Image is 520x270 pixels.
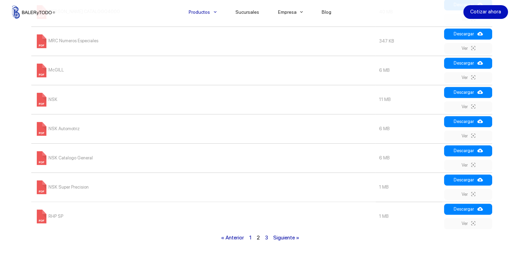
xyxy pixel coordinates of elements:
span: 2 [257,234,260,241]
a: Descargar [444,58,492,69]
a: Ver [444,189,492,200]
a: 1 [249,234,252,241]
a: Siguiente » [273,234,299,241]
td: 1 MB [376,172,443,202]
td: 1 MB [376,202,443,231]
a: NSK Catalogo General [35,155,93,160]
td: 347 KB [376,26,443,56]
a: Descargar [444,29,492,40]
a: Descargar [444,204,492,215]
td: 6 MB [376,114,443,143]
a: 3 [265,234,268,241]
img: Balerytodo [12,5,55,19]
td: 11 MB [376,85,443,114]
a: Ver [444,43,492,54]
a: Descargar [444,87,492,98]
a: Descargar [444,175,492,185]
a: RHP SP [35,213,63,218]
a: NSK Automotriz [35,126,80,131]
a: Ver [444,160,492,171]
a: Ver [444,131,492,142]
a: Ver [444,101,492,112]
td: 6 MB [376,143,443,172]
a: Descargar [444,116,492,127]
a: NSK Super Precision [35,184,89,189]
a: « Anterior [221,234,244,241]
td: 6 MB [376,56,443,85]
a: Ver [444,72,492,83]
a: Cotizar ahora [463,5,508,19]
a: Descargar [444,145,492,156]
a: Ver [444,218,492,229]
a: MRC Numeros Especiales [35,38,98,43]
a: NSK [35,97,57,102]
a: McGILL [35,67,64,72]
